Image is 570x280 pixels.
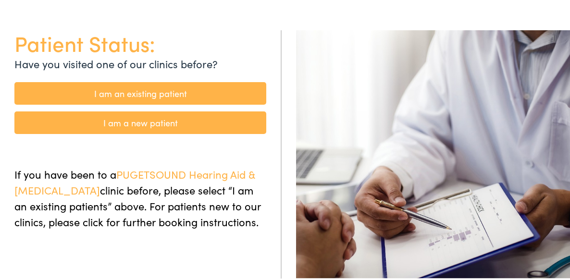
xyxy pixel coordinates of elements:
[14,28,266,54] h1: Patient Status:
[14,110,266,132] a: I am a new patient
[14,80,266,103] a: I am an existing patient
[14,164,266,228] p: If you have been to a clinic before, please select “I am an existing patients” above. For patient...
[14,54,266,70] p: Have you visited one of our clinics before?
[14,165,255,195] span: PUGETSOUND Hearing Aid & [MEDICAL_DATA]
